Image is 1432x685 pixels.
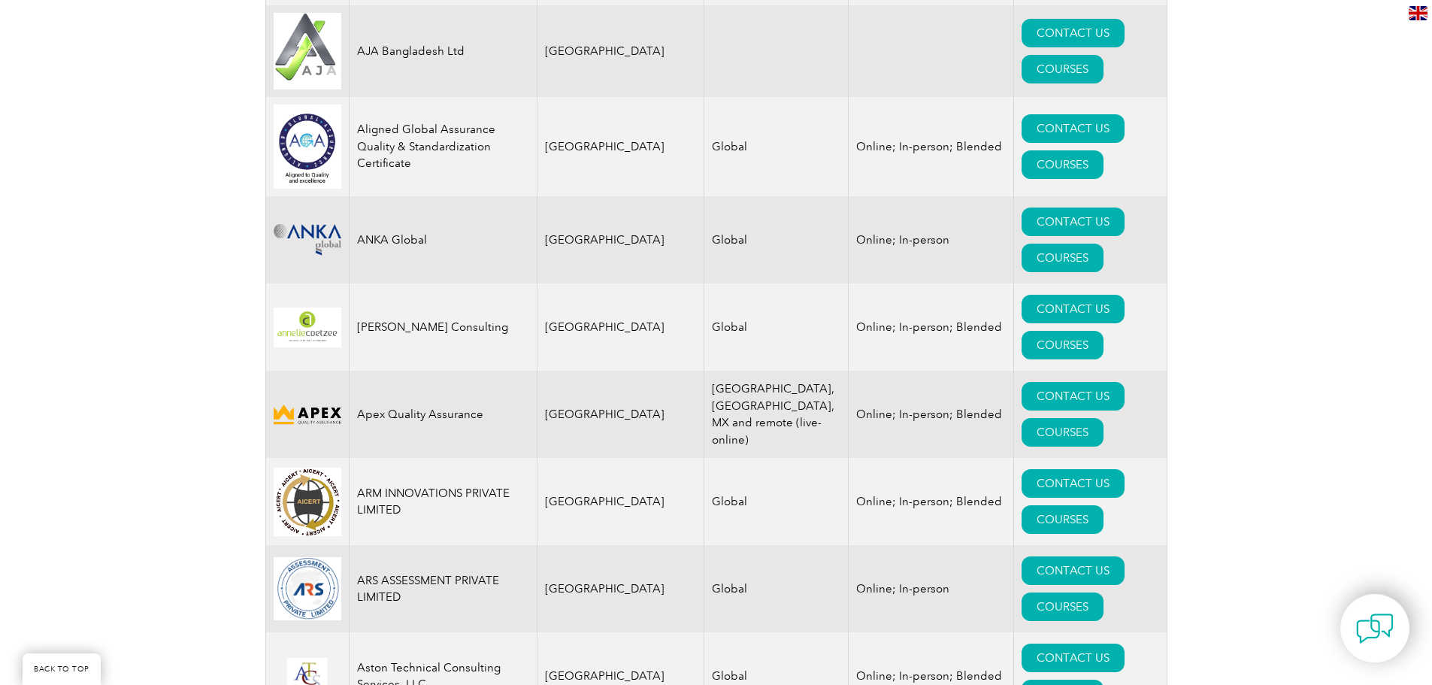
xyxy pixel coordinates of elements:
[704,458,849,545] td: Global
[1022,208,1125,236] a: CONTACT US
[1022,556,1125,585] a: CONTACT US
[849,545,1014,632] td: Online; In-person
[349,458,537,545] td: ARM INNOVATIONS PRIVATE LIMITED
[1022,418,1104,447] a: COURSES
[1022,150,1104,179] a: COURSES
[1022,331,1104,359] a: COURSES
[1022,295,1125,323] a: CONTACT US
[1022,382,1125,411] a: CONTACT US
[349,545,537,632] td: ARS ASSESSMENT PRIVATE LIMITED
[274,308,341,347] img: 4c453107-f848-ef11-a316-002248944286-logo.png
[1022,244,1104,272] a: COURSES
[537,458,704,545] td: [GEOGRAPHIC_DATA]
[704,371,849,458] td: [GEOGRAPHIC_DATA], [GEOGRAPHIC_DATA], MX and remote (live-online)
[1022,114,1125,143] a: CONTACT US
[537,196,704,283] td: [GEOGRAPHIC_DATA]
[1022,55,1104,83] a: COURSES
[1022,19,1125,47] a: CONTACT US
[537,371,704,458] td: [GEOGRAPHIC_DATA]
[274,402,341,427] img: cdfe6d45-392f-f011-8c4d-000d3ad1ee32-logo.png
[849,283,1014,371] td: Online; In-person; Blended
[1022,505,1104,534] a: COURSES
[849,458,1014,545] td: Online; In-person; Blended
[349,196,537,283] td: ANKA Global
[537,5,704,98] td: [GEOGRAPHIC_DATA]
[1022,593,1104,621] a: COURSES
[537,545,704,632] td: [GEOGRAPHIC_DATA]
[274,13,341,90] img: e9ac0e2b-848c-ef11-8a6a-00224810d884-logo.jpg
[704,545,849,632] td: Global
[704,283,849,371] td: Global
[849,371,1014,458] td: Online; In-person; Blended
[704,196,849,283] td: Global
[349,283,537,371] td: [PERSON_NAME] Consulting
[274,224,341,256] img: c09c33f4-f3a0-ea11-a812-000d3ae11abd-logo.png
[1356,610,1394,647] img: contact-chat.png
[537,283,704,371] td: [GEOGRAPHIC_DATA]
[274,557,341,620] img: 509b7a2e-6565-ed11-9560-0022481565fd-logo.png
[274,105,341,189] img: 049e7a12-d1a0-ee11-be37-00224893a058-logo.jpg
[349,5,537,98] td: AJA Bangladesh Ltd
[849,97,1014,196] td: Online; In-person; Blended
[1022,644,1125,672] a: CONTACT US
[704,97,849,196] td: Global
[1022,469,1125,498] a: CONTACT US
[537,97,704,196] td: [GEOGRAPHIC_DATA]
[23,653,101,685] a: BACK TO TOP
[1409,6,1427,20] img: en
[849,196,1014,283] td: Online; In-person
[349,97,537,196] td: Aligned Global Assurance Quality & Standardization Certificate
[349,371,537,458] td: Apex Quality Assurance
[274,468,341,536] img: d4f7149c-8dc9-ef11-a72f-002248108aed-logo.jpg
